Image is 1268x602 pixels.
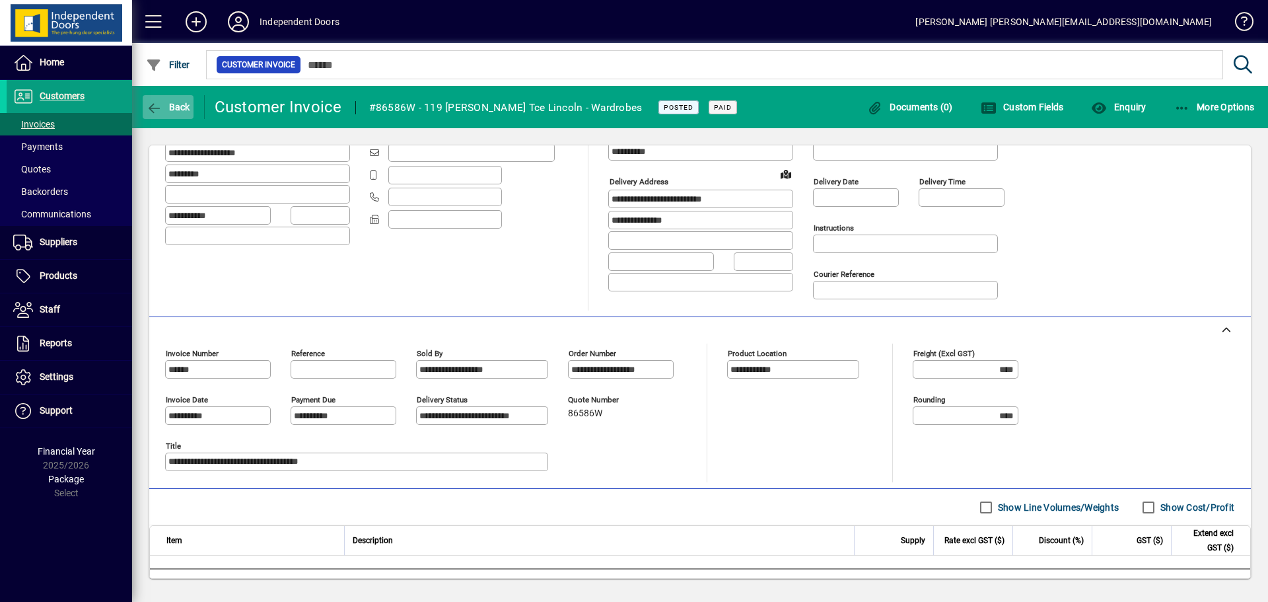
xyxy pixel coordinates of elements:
a: Communications [7,203,132,225]
mat-label: Payment due [291,395,335,404]
mat-label: Invoice number [166,349,219,358]
mat-label: Courier Reference [814,270,874,279]
span: Custom Fields [981,102,1064,112]
mat-label: Freight (excl GST) [913,349,975,358]
span: Support [40,405,73,416]
mat-label: Invoice date [166,395,208,404]
span: Supply [901,533,925,548]
span: Description [353,533,393,548]
span: Posted [664,103,693,112]
span: Extend excl GST ($) [1180,526,1234,555]
span: Reports [40,338,72,348]
span: Rate excl GST ($) [944,533,1004,548]
span: Settings [40,371,73,382]
app-page-header-button: Back [132,95,205,119]
span: Staff [40,304,60,315]
span: Home [40,57,64,67]
span: Customers [40,91,85,101]
div: Customer Invoice [215,96,342,118]
mat-label: Rounding [913,395,945,404]
div: #86586W - 119 [PERSON_NAME] Tce Lincoln - Wardrobes [369,97,643,118]
a: View on map [775,163,796,184]
span: Communications [13,209,91,219]
span: Discount (%) [1039,533,1084,548]
button: Back [143,95,194,119]
mat-label: Delivery time [919,177,966,186]
div: Independent Doors [260,11,339,32]
button: Documents (0) [864,95,956,119]
mat-label: Sold by [417,349,442,358]
span: Backorders [13,186,68,197]
a: Support [7,395,132,428]
a: Invoices [7,113,132,135]
span: Invoices [13,119,55,130]
a: Suppliers [7,226,132,259]
span: Enquiry [1091,102,1146,112]
a: Home [7,46,132,79]
span: Documents (0) [867,102,953,112]
button: Add [175,10,217,34]
mat-label: Delivery status [417,395,468,404]
mat-label: Reference [291,349,325,358]
mat-label: Title [166,441,181,451]
span: Suppliers [40,237,77,247]
span: Paid [714,103,732,112]
span: Payments [13,141,63,152]
span: Products [40,270,77,281]
a: Reports [7,327,132,360]
a: Quotes [7,158,132,180]
button: More Options [1171,95,1258,119]
label: Show Line Volumes/Weights [995,501,1119,514]
span: Customer Invoice [222,58,295,71]
span: Back [146,102,190,112]
span: Filter [146,59,190,70]
span: Quotes [13,164,51,174]
a: Products [7,260,132,293]
a: Backorders [7,180,132,203]
span: GST ($) [1137,533,1163,548]
label: Show Cost/Profit [1158,501,1234,514]
div: [PERSON_NAME] [PERSON_NAME][EMAIL_ADDRESS][DOMAIN_NAME] [915,11,1212,32]
span: Item [166,533,182,548]
button: Enquiry [1088,95,1149,119]
button: Profile [217,10,260,34]
a: Knowledge Base [1225,3,1251,46]
span: 86586W [568,408,602,419]
a: Payments [7,135,132,158]
mat-label: Instructions [814,223,854,233]
mat-label: Delivery date [814,177,859,186]
span: Package [48,474,84,484]
a: Staff [7,293,132,326]
button: Filter [143,53,194,77]
mat-label: Order number [569,349,616,358]
button: Custom Fields [977,95,1067,119]
a: Settings [7,361,132,394]
span: More Options [1174,102,1255,112]
span: Quote number [568,396,647,404]
span: Financial Year [38,446,95,457]
mat-label: Product location [728,349,787,358]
